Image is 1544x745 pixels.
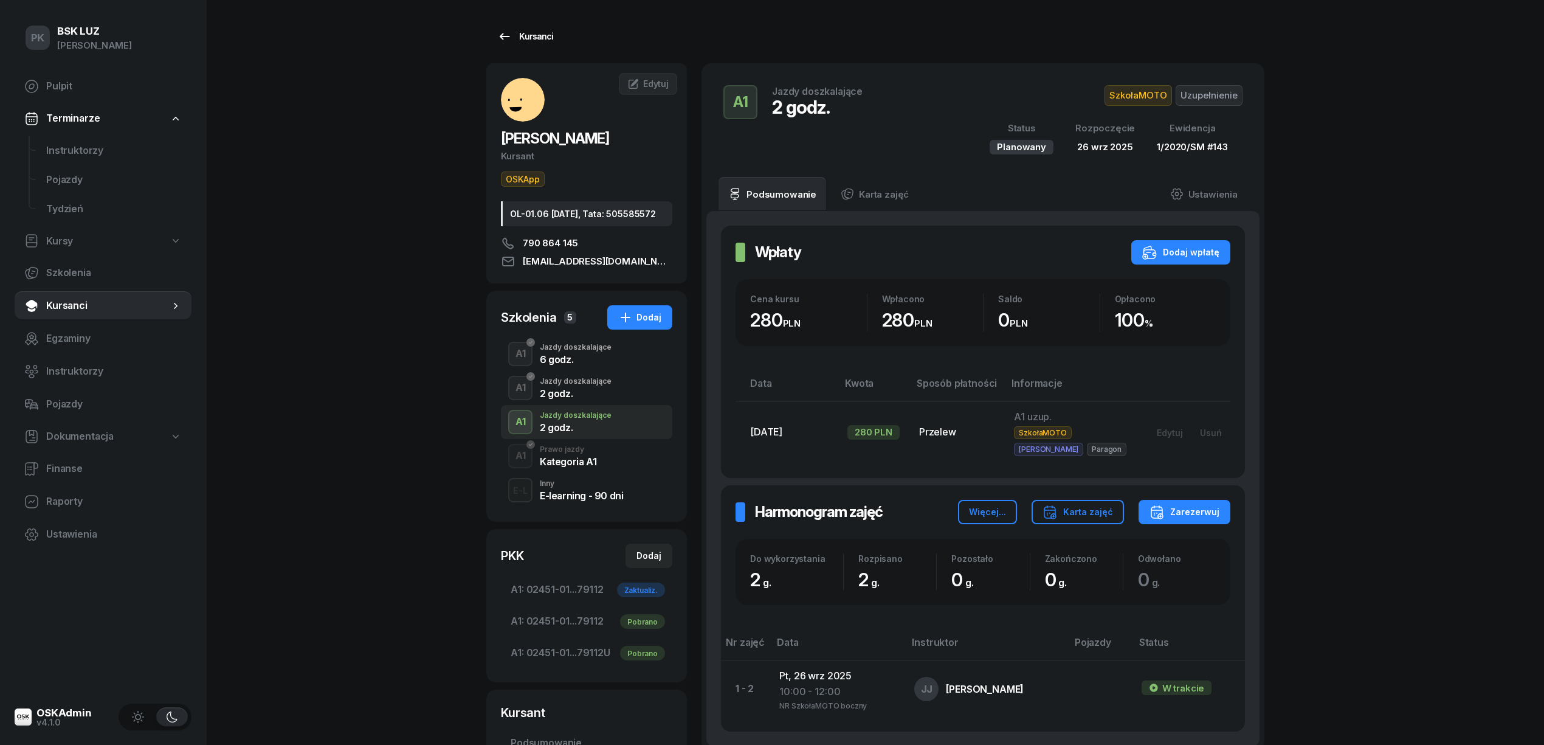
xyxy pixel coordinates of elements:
[1138,569,1167,591] span: 0
[15,454,191,483] a: Finanse
[501,309,557,326] div: Szkolenia
[1200,428,1222,438] div: Usuń
[501,639,672,668] a: A1:02451-01...79112UPobrano
[46,494,182,510] span: Raporty
[1132,634,1245,660] th: Status
[763,577,771,589] small: g.
[1142,681,1212,695] div: W trakcie
[36,718,92,727] div: v4.1.0
[46,111,100,126] span: Terminarze
[511,645,524,661] span: A1:
[46,143,182,159] span: Instruktorzy
[501,201,672,226] div: OL-01.06 [DATE], Tata: 505585572
[858,569,886,591] span: 2
[618,310,661,325] div: Dodaj
[1043,505,1113,519] div: Karta zajęć
[15,520,191,549] a: Ustawienia
[501,172,545,187] button: OSKApp
[511,344,531,364] div: A1
[501,236,672,251] a: 790 864 145
[921,684,933,695] span: JJ
[750,309,867,331] div: 280
[15,390,191,419] a: Pojazdy
[508,410,532,434] button: A1
[36,195,191,224] a: Tydzień
[15,357,191,386] a: Instruktorzy
[755,502,883,522] h2: Harmonogram zajęć
[1067,634,1132,660] th: Pojazdy
[755,243,801,262] h2: Wpłaty
[719,177,826,211] a: Podsumowanie
[728,90,753,114] div: A1
[511,446,531,466] div: A1
[46,172,182,188] span: Pojazdy
[564,311,576,324] span: 5
[772,96,863,118] div: 2 godz.
[736,375,838,401] th: Data
[46,364,182,379] span: Instruktorzy
[909,375,1004,401] th: Sposób płatności
[1176,85,1242,106] span: Uzupełnienie
[772,86,863,96] div: Jazdy doszkalające
[36,165,191,195] a: Pojazdy
[511,645,663,661] span: 02451-01...79112
[990,140,1053,154] div: Planowany
[643,78,669,89] span: Edytuj
[783,317,801,329] small: PLN
[511,582,524,598] span: A1:
[501,473,672,507] button: E-LInnyE-learning - 90 dni
[508,376,532,400] button: A1
[965,577,974,589] small: g.
[721,634,770,660] th: Nr zajęć
[15,487,191,516] a: Raporty
[914,317,932,329] small: PLN
[847,425,900,440] div: 280 PLN
[1131,240,1230,265] button: Dodaj wpłatę
[721,661,770,718] td: 1 - 2
[540,423,612,432] div: 2 godz.
[607,305,672,330] button: Dodaj
[36,708,92,718] div: OSKAdmin
[501,148,672,164] div: Kursant
[1032,500,1124,524] button: Karta zajęć
[998,294,1100,304] div: Saldo
[1004,375,1139,401] th: Informacje
[15,423,191,451] a: Dokumentacja
[540,378,612,385] div: Jazdy doszkalające
[46,461,182,477] span: Finanse
[1157,141,1228,153] span: 1/2020/SM #143
[511,614,663,629] span: 02451-01...79112
[990,120,1053,136] div: Status
[508,478,532,502] button: E-L
[831,177,918,211] a: Karta zajęć
[1058,577,1067,589] small: g.
[626,544,672,568] button: Dodaj
[497,29,553,44] div: Kursanci
[1045,553,1123,564] div: Zakończono
[951,553,1029,564] div: Pozostało
[1191,423,1230,443] button: Usuń
[1115,294,1216,304] div: Opłacono
[46,429,114,445] span: Dokumentacja
[750,294,867,304] div: Cena kursu
[750,569,777,591] span: 2
[501,704,672,721] div: Kursant
[501,439,672,473] button: A1Prawo jazdyKategoria A1
[540,480,623,487] div: Inny
[838,375,909,401] th: Kwota
[1148,423,1191,443] button: Edytuj
[619,73,677,95] a: Edytuj
[15,227,191,255] a: Kursy
[998,309,1100,331] div: 0
[1142,245,1219,260] div: Dodaj wpłatę
[15,324,191,353] a: Egzaminy
[46,78,182,94] span: Pulpit
[1105,85,1242,106] button: SzkołaMOTOUzupełnienie
[1157,428,1183,438] div: Edytuj
[1014,443,1083,456] span: [PERSON_NAME]
[46,234,73,249] span: Kursy
[1014,411,1052,423] span: A1 uzup.
[858,553,936,564] div: Rozpisano
[1014,426,1071,439] span: SzkołaMOTO
[501,254,672,269] a: [EMAIL_ADDRESS][DOMAIN_NAME]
